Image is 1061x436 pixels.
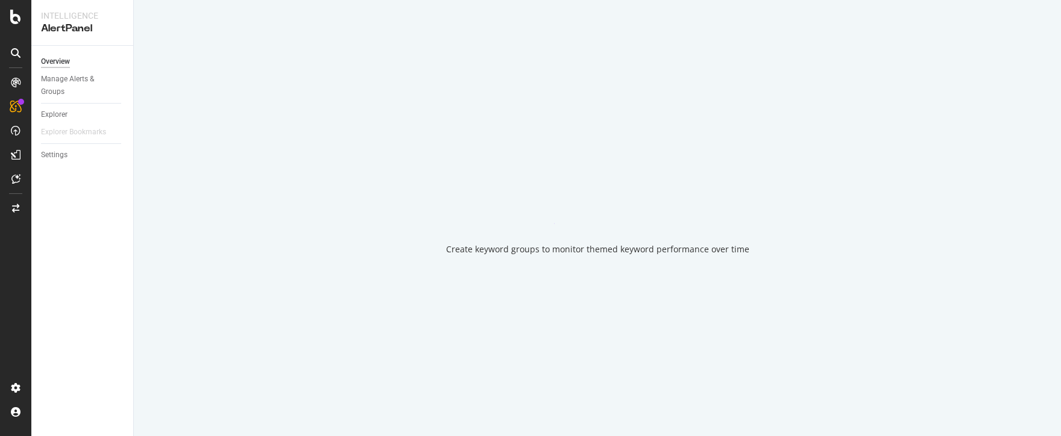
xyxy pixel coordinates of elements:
[41,108,125,121] a: Explorer
[41,149,68,161] div: Settings
[41,126,118,139] a: Explorer Bookmarks
[41,73,125,98] a: Manage Alerts & Groups
[554,181,641,224] div: animation
[41,108,68,121] div: Explorer
[446,243,749,255] div: Create keyword groups to monitor themed keyword performance over time
[41,149,125,161] a: Settings
[41,126,106,139] div: Explorer Bookmarks
[41,55,125,68] a: Overview
[41,10,124,22] div: Intelligence
[41,55,70,68] div: Overview
[41,22,124,36] div: AlertPanel
[41,73,113,98] div: Manage Alerts & Groups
